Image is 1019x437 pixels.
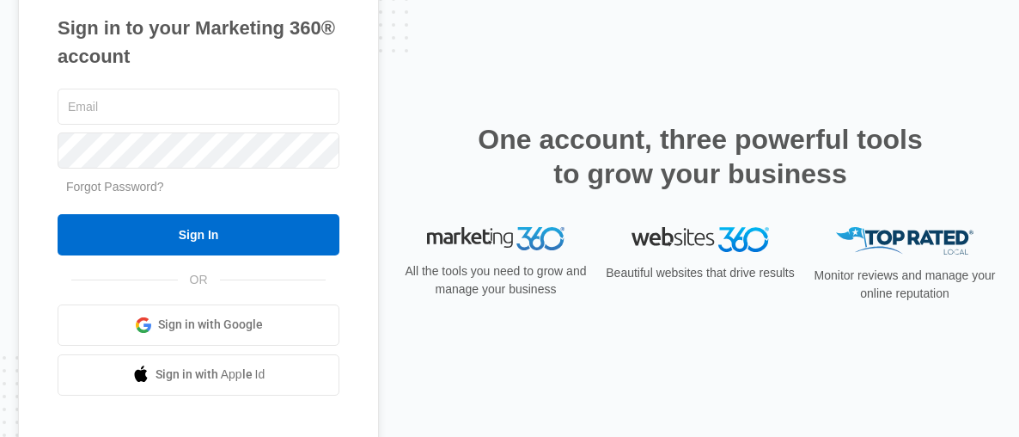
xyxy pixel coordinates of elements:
[178,271,220,289] span: OR
[632,227,769,252] img: Websites 360
[58,89,339,125] input: Email
[156,366,265,384] span: Sign in with Apple Id
[427,227,564,251] img: Marketing 360
[58,354,339,396] a: Sign in with Apple Id
[66,180,164,194] a: Forgot Password?
[604,264,796,282] p: Beautiful websites that drive results
[473,122,928,191] h2: One account, three powerful tools to grow your business
[400,262,592,299] p: All the tools you need to grow and manage your business
[808,267,1001,303] p: Monitor reviews and manage your online reputation
[836,227,973,255] img: Top Rated Local
[58,305,339,346] a: Sign in with Google
[58,14,339,71] h1: Sign in to your Marketing 360® account
[58,214,339,255] input: Sign In
[158,316,263,334] span: Sign in with Google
